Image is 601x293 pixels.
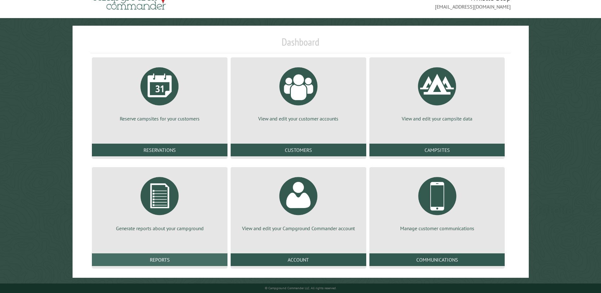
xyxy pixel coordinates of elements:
p: Manage customer communications [377,225,497,232]
a: View and edit your customer accounts [238,62,359,122]
a: Communications [369,253,505,266]
a: Reserve campsites for your customers [99,62,220,122]
p: Generate reports about your campground [99,225,220,232]
a: Campsites [369,144,505,156]
p: View and edit your customer accounts [238,115,359,122]
a: Account [231,253,366,266]
a: Customers [231,144,366,156]
small: © Campground Commander LLC. All rights reserved. [265,286,336,290]
a: Manage customer communications [377,172,497,232]
a: View and edit your Campground Commander account [238,172,359,232]
p: Reserve campsites for your customers [99,115,220,122]
p: View and edit your campsite data [377,115,497,122]
a: Reports [92,253,227,266]
a: View and edit your campsite data [377,62,497,122]
a: Reservations [92,144,227,156]
h1: Dashboard [90,36,510,53]
a: Generate reports about your campground [99,172,220,232]
p: View and edit your Campground Commander account [238,225,359,232]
